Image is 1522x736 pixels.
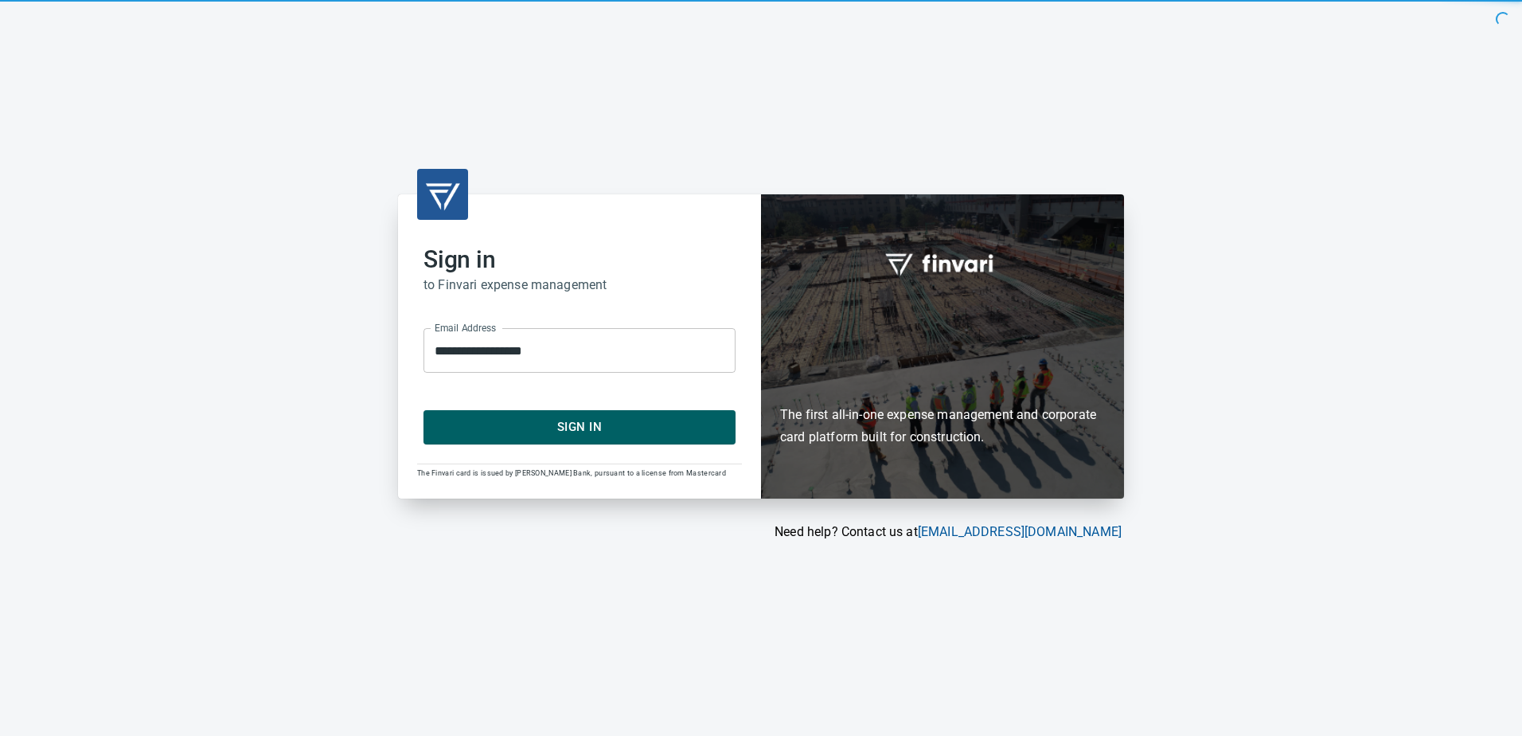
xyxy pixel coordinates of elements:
button: Sign In [423,410,736,444]
span: Sign In [441,417,718,437]
h6: The first all-in-one expense management and corporate card platform built for construction. [780,311,1105,448]
h6: to Finvari expense management [423,274,736,296]
span: The Finvari card is issued by [PERSON_NAME] Bank, pursuant to a license from Mastercard [417,469,726,477]
a: [EMAIL_ADDRESS][DOMAIN_NAME] [918,524,1122,539]
p: Need help? Contact us at [398,523,1122,542]
img: fullword_logo_white.png [883,245,1002,281]
div: Finvari [761,194,1124,498]
img: transparent_logo.png [423,175,462,213]
h2: Sign in [423,245,736,274]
